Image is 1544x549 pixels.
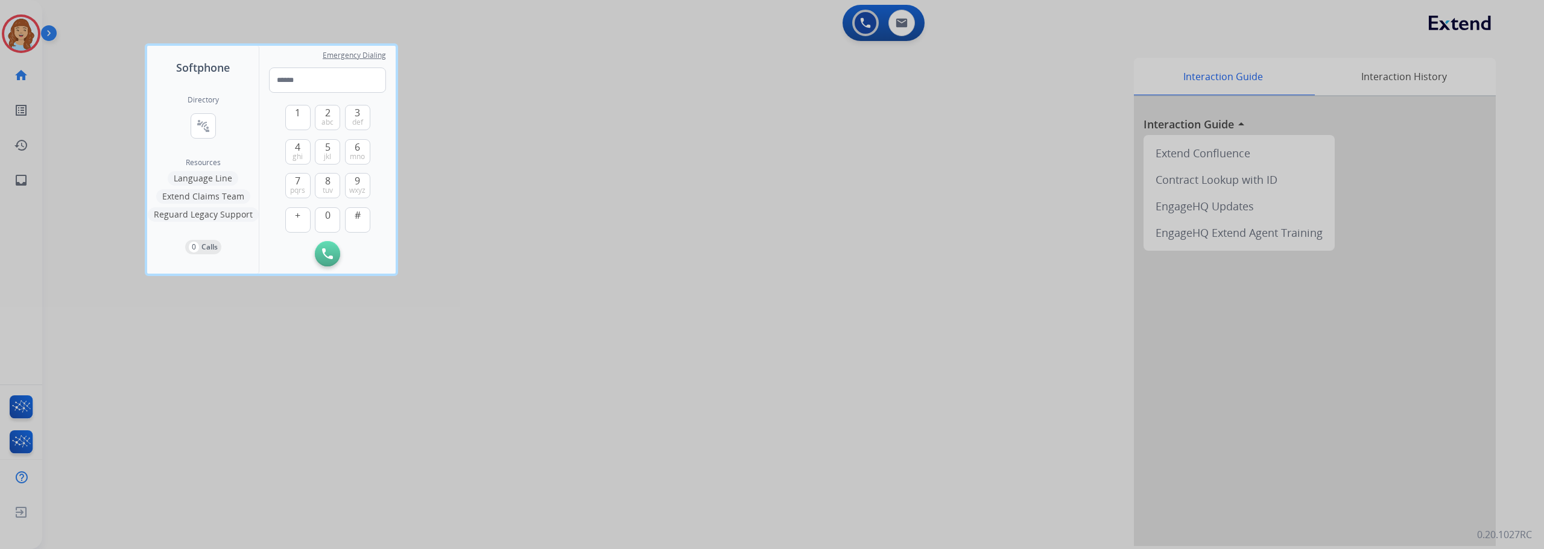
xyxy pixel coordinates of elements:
span: + [295,208,300,222]
span: mno [350,152,365,162]
button: 1 [285,105,311,130]
button: 4ghi [285,139,311,165]
span: jkl [324,152,331,162]
button: 5jkl [315,139,340,165]
button: Extend Claims Team [156,189,250,204]
span: abc [321,118,334,127]
p: 0 [189,242,199,253]
button: + [285,207,311,233]
span: Resources [186,158,221,168]
button: Language Line [168,171,238,186]
span: # [355,208,361,222]
mat-icon: connect_without_contact [196,119,210,133]
span: ghi [293,152,303,162]
span: 0 [325,208,331,222]
span: pqrs [290,186,305,195]
button: # [345,207,370,233]
button: 3def [345,105,370,130]
button: 0 [315,207,340,233]
span: 8 [325,174,331,188]
button: 8tuv [315,173,340,198]
span: 4 [295,140,300,154]
span: 1 [295,105,300,120]
span: tuv [323,186,333,195]
img: call-button [322,248,333,259]
span: wxyz [349,186,365,195]
span: 6 [355,140,360,154]
button: 0Calls [185,240,221,254]
span: 7 [295,174,300,188]
h2: Directory [188,95,219,105]
span: 3 [355,105,360,120]
span: Emergency Dialing [323,51,386,60]
button: Reguard Legacy Support [148,207,259,222]
button: 7pqrs [285,173,311,198]
span: Softphone [176,59,230,76]
span: def [352,118,363,127]
button: 9wxyz [345,173,370,198]
p: Calls [201,242,218,253]
button: 6mno [345,139,370,165]
span: 5 [325,140,331,154]
button: 2abc [315,105,340,130]
span: 2 [325,105,331,120]
p: 0.20.1027RC [1477,527,1532,542]
span: 9 [355,174,360,188]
